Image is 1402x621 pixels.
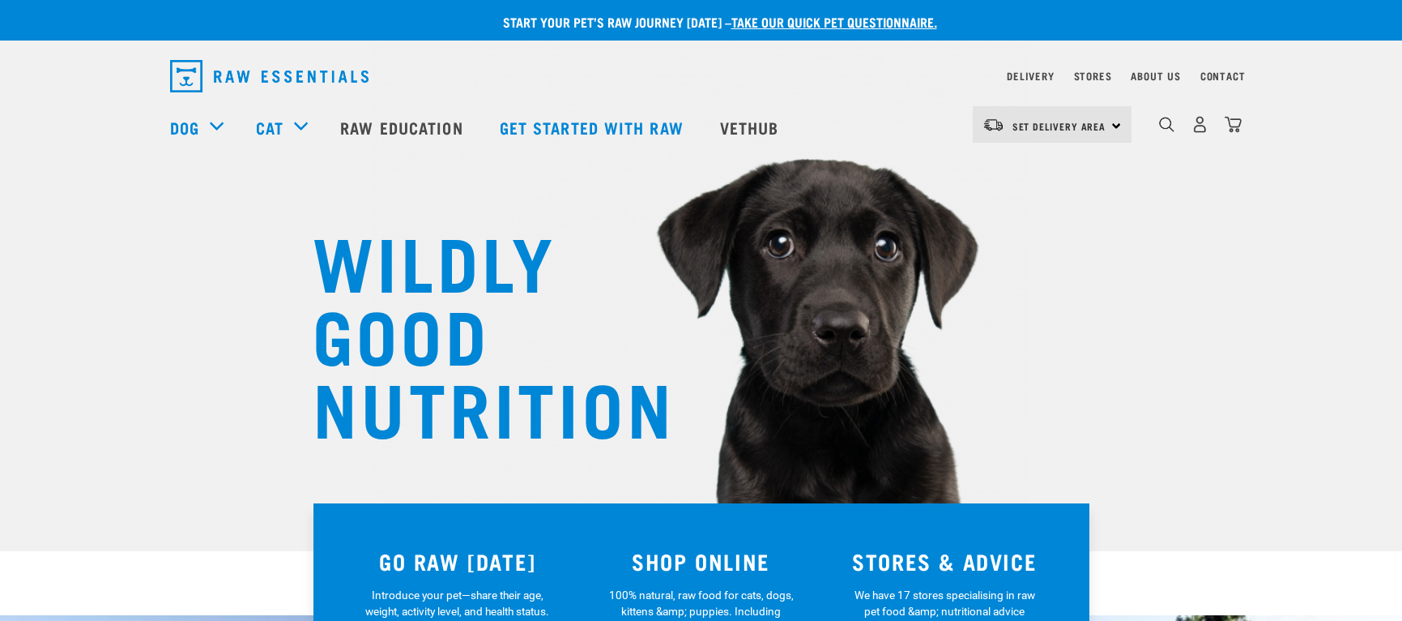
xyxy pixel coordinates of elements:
a: Delivery [1007,73,1054,79]
a: About Us [1131,73,1180,79]
a: take our quick pet questionnaire. [731,18,937,25]
img: home-icon@2x.png [1225,116,1242,133]
h3: STORES & ADVICE [833,549,1057,574]
a: Stores [1074,73,1112,79]
h1: WILDLY GOOD NUTRITION [313,223,637,442]
img: user.png [1191,116,1208,133]
img: home-icon-1@2x.png [1159,117,1174,132]
img: van-moving.png [982,118,1004,132]
a: Cat [256,115,283,139]
nav: dropdown navigation [157,54,1246,99]
a: Raw Education [324,95,483,160]
a: Get started with Raw [484,95,704,160]
h3: GO RAW [DATE] [346,549,570,574]
span: Set Delivery Area [1012,123,1106,129]
a: Vethub [704,95,799,160]
h3: SHOP ONLINE [589,549,813,574]
a: Contact [1200,73,1246,79]
img: Raw Essentials Logo [170,60,369,92]
a: Dog [170,115,199,139]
